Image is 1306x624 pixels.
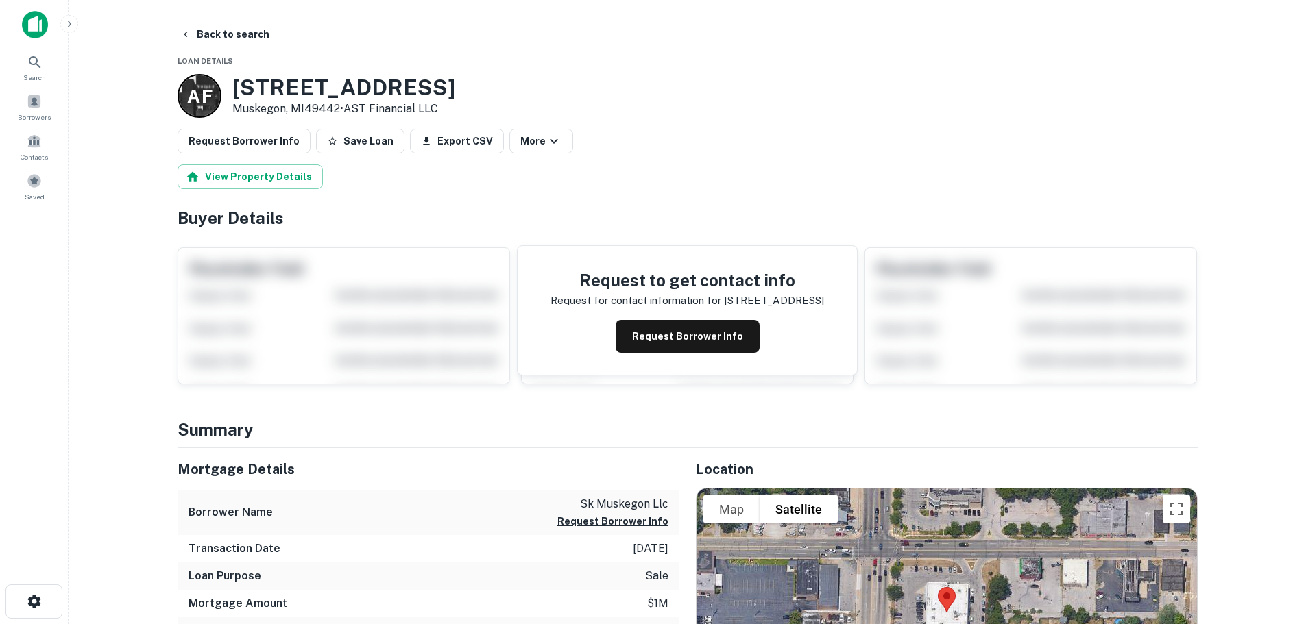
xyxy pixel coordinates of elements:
span: Saved [25,191,45,202]
p: sale [645,568,668,584]
h5: Location [696,459,1198,479]
button: Export CSV [410,129,504,153]
h6: Loan Purpose [189,568,261,584]
a: AST Financial LLC [343,102,438,115]
button: Show street map [703,495,760,523]
span: Borrowers [18,112,51,123]
iframe: Chat Widget [1237,514,1306,580]
button: More [509,129,573,153]
p: sk muskegon llc [557,496,668,512]
h6: Transaction Date [189,540,280,557]
p: A F [187,83,211,110]
span: Search [23,72,46,83]
p: Muskegon, MI49442 • [232,101,455,117]
button: Toggle fullscreen view [1163,495,1190,523]
h4: Summary [178,417,1198,442]
button: Back to search [175,22,275,47]
a: Search [4,49,64,86]
button: Request Borrower Info [616,320,760,353]
button: Save Loan [316,129,404,153]
button: View Property Details [178,164,323,189]
p: [DATE] [633,540,668,557]
h3: [STREET_ADDRESS] [232,75,455,101]
span: Contacts [21,151,48,162]
button: Request Borrower Info [557,513,668,529]
span: Loan Details [178,57,233,65]
p: Request for contact information for [551,292,721,309]
p: [STREET_ADDRESS] [724,292,824,309]
h6: Mortgage Amount [189,595,287,612]
a: Contacts [4,128,64,165]
h6: Borrower Name [189,504,273,521]
a: Saved [4,168,64,205]
h4: Buyer Details [178,205,1198,230]
img: capitalize-icon.png [22,11,48,38]
h5: Mortgage Details [178,459,679,479]
button: Request Borrower Info [178,129,311,153]
h4: Request to get contact info [551,268,824,292]
a: Borrowers [4,88,64,125]
p: $1m [647,595,668,612]
button: Show satellite imagery [760,495,838,523]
